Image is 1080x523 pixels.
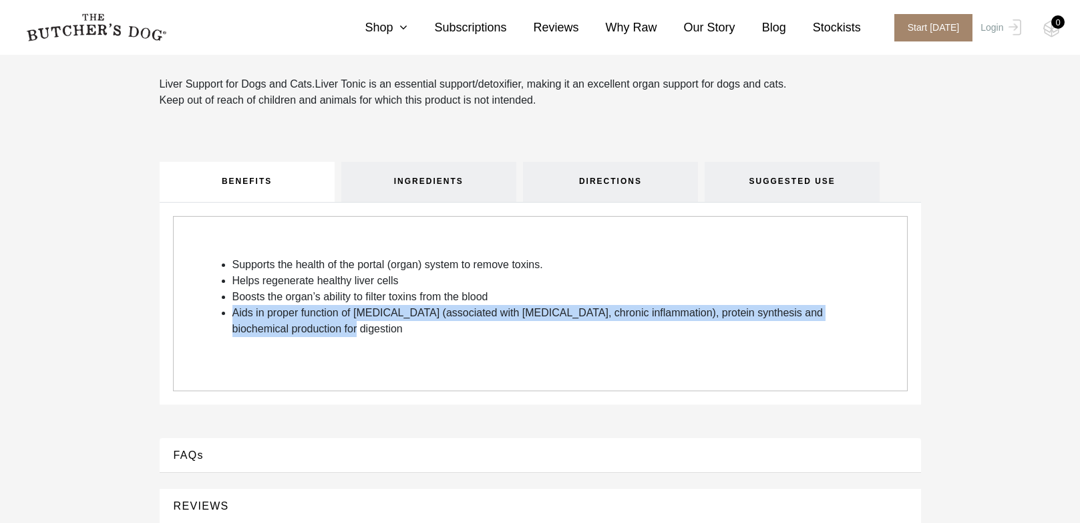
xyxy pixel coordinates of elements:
a: Shop [338,19,407,37]
li: Aids in proper function of [MEDICAL_DATA] (associated with [MEDICAL_DATA], chronic inflammation),... [232,305,874,337]
a: Reviews [507,19,579,37]
a: Why Raw [579,19,657,37]
p: Liver Support for Dogs and Cats.Liver Tonic is an essential support/detoxifier, making it an exce... [160,76,787,92]
p: Keep out of reach of children and animals for which this product is not intended. [160,92,787,108]
a: Login [977,14,1021,41]
span: Start [DATE] [894,14,973,41]
a: Start [DATE] [881,14,978,41]
a: Subscriptions [407,19,506,37]
li: Helps regenerate healthy liver cells [232,273,874,289]
button: FAQs [173,446,908,464]
a: Our Story [657,19,735,37]
button: REVIEWS [173,497,908,515]
a: INGREDIENTS [341,162,516,202]
a: Stockists [786,19,861,37]
a: DIRECTIONS [523,162,698,202]
a: Blog [735,19,786,37]
a: BENEFITS [160,162,335,202]
li: Supports the health of the portal (organ) system to remove toxins. [232,257,874,273]
a: SUGGESTED USE [705,162,880,202]
img: TBD_Cart-Empty.png [1043,20,1060,37]
div: 0 [1051,15,1065,29]
li: Boosts the organ’s ability to filter toxins from the blood [232,289,874,305]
